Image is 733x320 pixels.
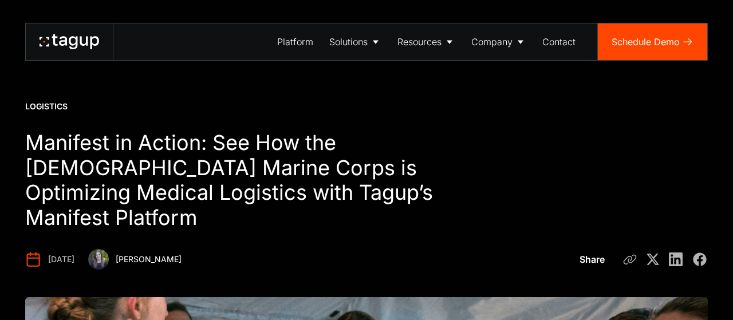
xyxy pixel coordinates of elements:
a: Solutions [321,23,389,60]
div: Logistics [25,101,68,112]
div: Contact [542,35,576,49]
div: Platform [277,35,313,49]
div: Company [471,35,513,49]
div: [PERSON_NAME] [116,254,182,265]
div: Share [580,252,605,266]
img: Nicole Laskowski [88,249,109,270]
a: Contact [534,23,584,60]
a: Platform [269,23,321,60]
div: [DATE] [48,254,74,265]
div: Solutions [329,35,368,49]
a: Company [463,23,534,60]
a: Resources [389,23,463,60]
a: Schedule Demo [598,23,707,60]
div: Schedule Demo [612,35,680,49]
h1: Manifest in Action: See How the [DEMOGRAPHIC_DATA] Marine Corps is Optimizing Medical Logistics w... [25,131,480,231]
div: Resources [397,35,442,49]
